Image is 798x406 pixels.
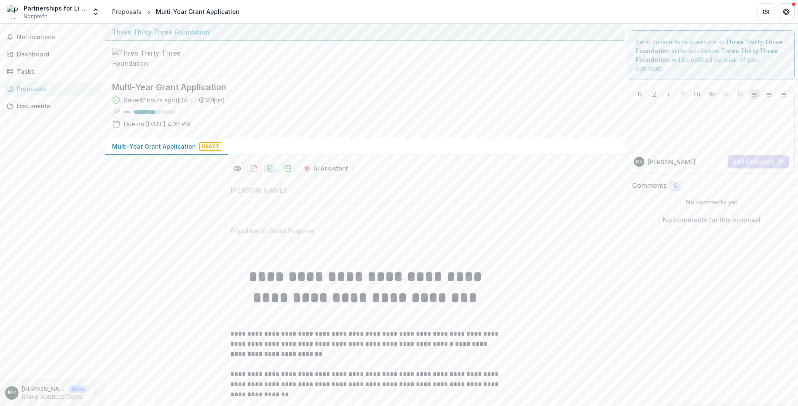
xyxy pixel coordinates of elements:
[3,99,102,113] a: Documents
[632,198,791,206] p: No comments yet
[674,182,677,190] span: 0
[17,84,95,93] div: Proposals
[648,158,696,166] p: [PERSON_NAME]
[629,30,795,80] div: Send comments or questions to in the box below. will be notified via email of your comment.
[758,3,774,20] button: Partners
[3,82,102,96] a: Proposals
[17,101,95,110] div: Documents
[156,7,240,16] div: Multi-Year Grant Application
[230,162,244,175] button: Preview 891c6215-771b-4179-82e5-cc8f0de221a4-0.pdf
[778,3,795,20] button: Get Help
[649,89,659,99] button: Underline
[632,182,667,190] h2: Comments
[3,47,102,61] a: Dashboard
[692,89,702,99] button: Heading 1
[109,5,145,18] a: Proposals
[750,89,760,99] button: Align Left
[7,5,20,19] img: Partnerships for Literacy and Learning
[264,162,278,175] button: download-proposal
[8,390,16,395] div: Mary Grace <mkgrace@pllvt.org>
[124,120,190,128] p: Due on [DATE] 4:06 PM
[24,13,47,20] span: Nonprofit
[22,385,66,393] p: [PERSON_NAME] <[EMAIL_ADDRESS][DOMAIN_NAME]>
[112,7,142,16] div: Proposals
[635,89,645,99] button: Bold
[230,226,314,236] p: Populate to Grant Purpose
[247,162,261,175] button: download-proposal
[728,155,789,168] button: Add Comment
[764,89,774,99] button: Align Center
[636,160,643,164] div: Mary Grace <mkgrace@pllvt.org>
[199,142,221,151] span: Draft
[112,142,196,151] p: Multi-Year Grant Application
[17,67,95,76] div: Tasks
[124,96,225,104] div: Saved 2 hours ago ( [DATE] @ 1:01pm )
[69,385,86,393] p: User
[124,109,130,115] p: 50 %
[109,5,243,18] nav: breadcrumb
[230,185,287,195] p: [PERSON_NAME]
[298,162,353,175] button: AI Assistant
[17,50,95,59] div: Dashboard
[678,89,688,99] button: Strike
[112,48,196,68] img: Three Thirty Three Foundation
[17,34,98,41] span: Notifications
[112,27,618,37] div: Three Thirty Three Foundation
[22,393,86,401] p: [EMAIL_ADDRESS][DOMAIN_NAME]
[90,3,102,20] button: Open entity switcher
[664,89,674,99] button: Italicize
[778,89,788,99] button: Align Right
[281,162,295,175] button: download-proposal
[721,89,731,99] button: Bullet List
[112,82,605,92] h2: Multi-Year Grant Application
[90,388,100,398] button: More
[663,215,761,225] p: No comments for this proposal
[707,89,717,99] button: Heading 2
[3,64,102,78] a: Tasks
[24,4,86,13] div: Partnerships for Literacy and Learning
[735,89,745,99] button: Ordered List
[3,30,102,44] button: Notifications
